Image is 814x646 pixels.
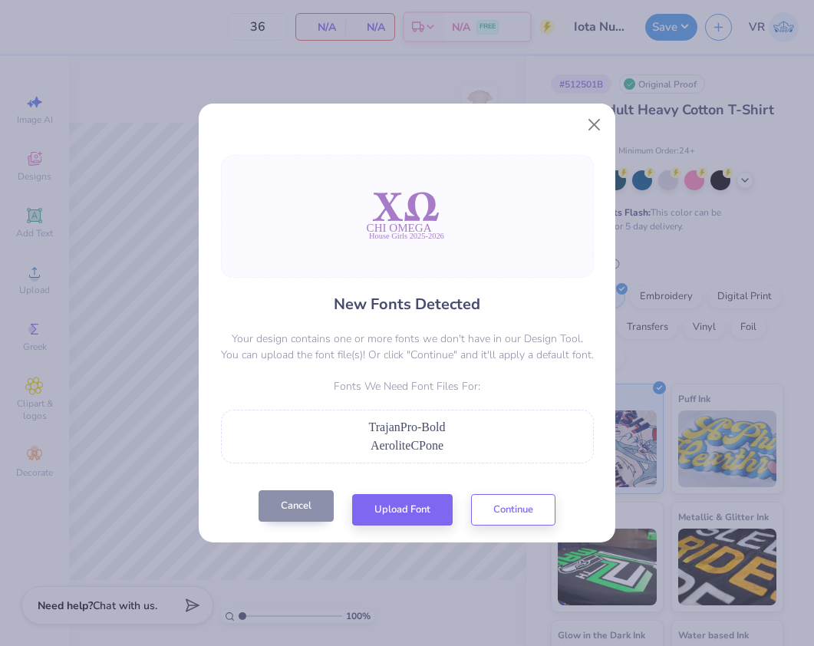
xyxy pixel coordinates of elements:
h4: New Fonts Detected [334,293,480,315]
button: Upload Font [352,494,453,526]
span: AeroliteCPone [371,439,443,452]
button: Close [580,110,609,139]
p: Your design contains one or more fonts we don't have in our Design Tool. You can upload the font ... [221,331,594,363]
p: Fonts We Need Font Files For: [221,378,594,394]
button: Cancel [259,490,334,522]
span: TrajanPro-Bold [369,420,446,433]
button: Continue [471,494,555,526]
